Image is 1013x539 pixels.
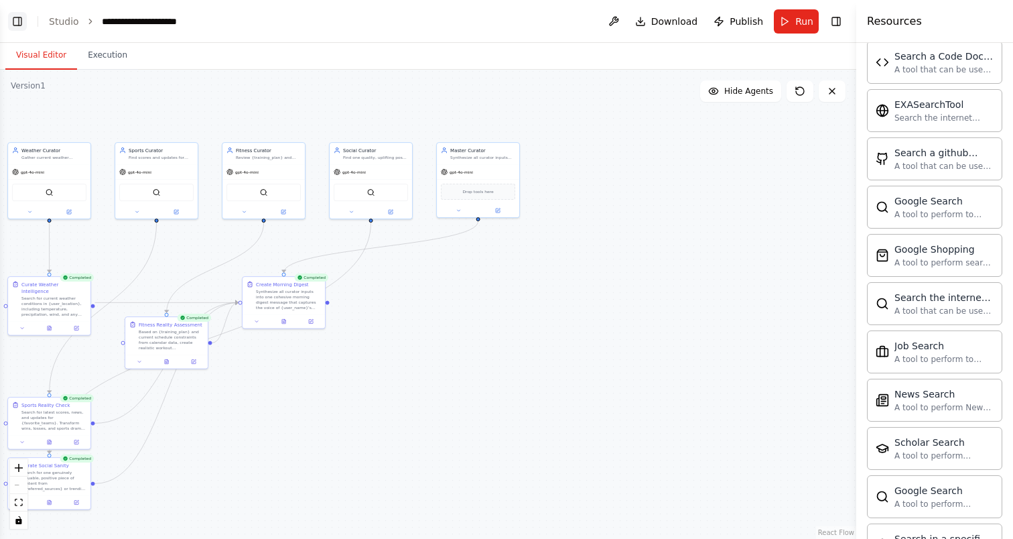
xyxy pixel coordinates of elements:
[450,155,515,160] div: Synthesize all curator inputs into one cohesive, snarky but supportive morning digest that feels ...
[129,155,194,160] div: Find scores and updates for {favorite_teams} and transform wins, losses, and general sports chaos...
[651,15,698,28] span: Download
[876,249,889,262] img: SerpApiGoogleShoppingTool
[795,15,813,28] span: Run
[222,142,306,219] div: Fitness CuratorReview {training_plan} and current readiness data to create realistic daily workou...
[265,208,303,216] button: Open in side panel
[46,223,53,273] g: Edge from 53578cff-e7ff-4911-80c6-c7f4c255f8c7 to f5bf2c7a-c388-41c3-bb07-b6dd5b23b5ed
[60,455,94,463] div: Completed
[49,15,205,28] nav: breadcrumb
[876,200,889,214] img: SerpApiGoogleSearchTool
[21,410,86,431] div: Search for latest scores, news, and updates for {favorite_teams}. Transform wins, losses, and spo...
[49,16,79,27] a: Studio
[876,345,889,359] img: SerplyJobSearchTool
[343,155,408,160] div: Find one quality, uplifting post from social feeds that adds value without triggering doomscroll ...
[7,397,91,450] div: CompletedSports Reality CheckSearch for latest scores, news, and updates for {favorite_teams}. Tr...
[21,470,86,491] div: Search for one genuinely valuable, positive piece of content from {preferred_sources} or trending...
[774,9,819,34] button: Run
[21,281,86,294] div: Curate Weather Intelligence
[876,152,889,166] img: GithubSearchTool
[10,459,27,477] button: zoom in
[894,339,994,353] div: Job Search
[128,170,151,175] span: gpt-4o-mini
[450,147,515,154] div: Master Curator
[876,297,889,310] img: SerperDevTool
[894,257,994,268] div: A tool to perform search on Google shopping with a search_query.
[35,438,63,446] button: View output
[730,15,763,28] span: Publish
[95,299,239,426] g: Edge from 85536809-642c-4975-9ae4-207300bdcfc2 to 1e5fca0a-567d-4d07-b758-f599644c149c
[708,9,768,34] button: Publish
[876,56,889,69] img: CodeDocsSearchTool
[46,223,160,394] g: Edge from 444f67d0-eba0-4fa4-b6e2-49889fed714c to 85536809-642c-4975-9ae4-207300bdcfc2
[894,113,994,123] div: Search the internet using Exa
[21,296,86,317] div: Search for current weather conditions in {user_location}, including temperature, precipitation, w...
[894,64,994,75] div: A tool that can be used to semantic search a query from a Code Docs content.
[894,354,994,365] div: A tool to perform to perform a job search in the [GEOGRAPHIC_DATA] with a search_query.
[182,358,205,366] button: Open in side panel
[7,276,91,336] div: CompletedCurate Weather IntelligenceSearch for current weather conditions in {user_location}, inc...
[65,499,88,507] button: Open in side panel
[876,104,889,117] img: EXASearchTool
[894,291,994,304] div: Search the internet with Serper
[894,243,994,256] div: Google Shopping
[299,318,322,326] button: Open in side panel
[242,276,326,329] div: CompletedCreate Morning DigestSynthesize all curator inputs into one cohesive morning digest mess...
[818,529,854,536] a: React Flow attribution
[342,170,366,175] span: gpt-4o-mini
[46,223,375,454] g: Edge from 1952effa-565b-4662-8aac-b70700b0eb54 to ef682c85-0833-4c87-952b-841686ae0d21
[436,142,520,218] div: Master CuratorSynthesize all curator inputs into one cohesive, snarky but supportive morning dige...
[269,318,297,326] button: View output
[157,208,196,216] button: Open in side panel
[21,402,70,408] div: Sports Reality Check
[894,194,994,208] div: Google Search
[236,155,301,160] div: Review {training_plan} and current readiness data to create realistic daily workout recommendatio...
[894,98,994,111] div: EXASearchTool
[894,436,994,449] div: Scholar Search
[294,274,328,282] div: Completed
[876,394,889,407] img: SerplyNewsSearchTool
[60,274,94,282] div: Completed
[7,457,91,510] div: CompletedCurate Social SanitySearch for one genuinely valuable, positive piece of content from {p...
[479,206,517,215] button: Open in side panel
[35,499,63,507] button: View output
[256,289,321,310] div: Synthesize all curator inputs into one cohesive morning digest message that captures the voice of...
[827,12,846,31] button: Hide right sidebar
[7,142,91,219] div: Weather CuratorGather current weather conditions for {user_location} and transform them into acti...
[630,9,703,34] button: Download
[894,484,994,497] div: Google Search
[10,494,27,512] button: fit view
[177,314,211,322] div: Completed
[372,208,410,216] button: Open in side panel
[129,147,194,154] div: Sports Curator
[235,170,259,175] span: gpt-4o-mini
[462,188,493,195] span: Drop tools here
[876,490,889,503] img: SerplyWebSearchTool
[894,161,994,172] div: A tool that can be used to semantic search a query from a github repo's content. This is not the ...
[236,147,301,154] div: Fitness Curator
[450,170,473,175] span: gpt-4o-mini
[50,208,88,216] button: Open in side panel
[212,299,239,346] g: Edge from 0b26e055-67a6-4dec-986f-6aff1d9618fd to 1e5fca0a-567d-4d07-b758-f599644c149c
[95,299,239,487] g: Edge from ef682c85-0833-4c87-952b-841686ae0d21 to 1e5fca0a-567d-4d07-b758-f599644c149c
[46,188,54,196] img: SerperDevTool
[329,142,413,219] div: Social CuratorFind one quality, uplifting post from social feeds that adds value without triggeri...
[5,42,77,70] button: Visual Editor
[894,451,994,461] div: A tool to perform scholarly literature search with a search_query.
[95,299,239,306] g: Edge from f5bf2c7a-c388-41c3-bb07-b6dd5b23b5ed to 1e5fca0a-567d-4d07-b758-f599644c149c
[152,358,180,366] button: View output
[21,147,86,154] div: Weather Curator
[153,188,161,196] img: SerperDevTool
[163,223,267,313] g: Edge from f20a1a34-4ca4-47cf-8cc5-6a296fb54553 to 0b26e055-67a6-4dec-986f-6aff1d9618fd
[700,80,781,102] button: Hide Agents
[21,170,44,175] span: gpt-4o-mini
[256,281,309,288] div: Create Morning Digest
[343,147,408,154] div: Social Curator
[65,324,88,333] button: Open in side panel
[894,306,994,316] div: A tool that can be used to search the internet with a search_query. Supports different search typ...
[894,146,994,160] div: Search a github repo's content
[894,499,994,510] div: A tool to perform Google search with a search_query.
[876,442,889,455] img: SerplyScholarSearchTool
[115,142,198,219] div: Sports CuratorFind scores and updates for {favorite_teams} and transform wins, losses, and genera...
[367,188,375,196] img: SerperDevTool
[125,316,208,369] div: CompletedFitness Reality AssessmentBased on {training_plan} and current schedule constraints from...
